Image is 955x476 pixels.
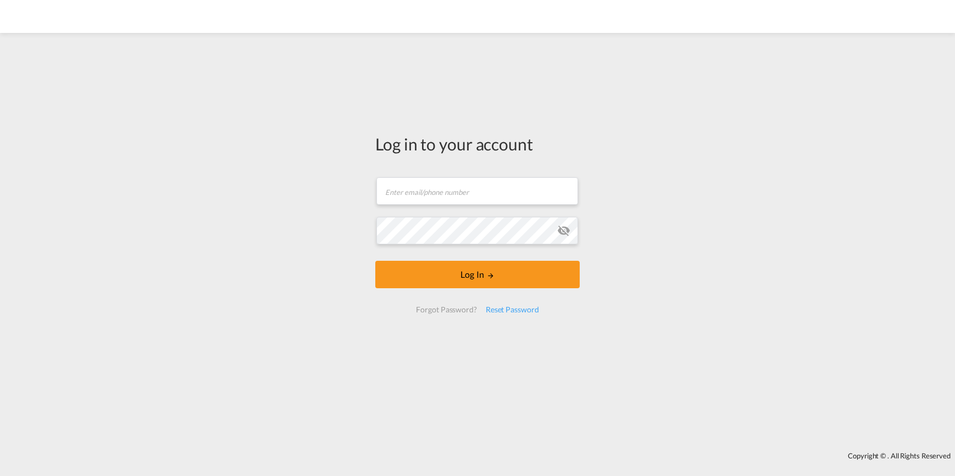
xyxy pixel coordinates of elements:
[376,177,578,205] input: Enter email/phone number
[481,300,543,320] div: Reset Password
[412,300,481,320] div: Forgot Password?
[557,224,570,237] md-icon: icon-eye-off
[375,261,580,288] button: LOGIN
[375,132,580,155] div: Log in to your account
